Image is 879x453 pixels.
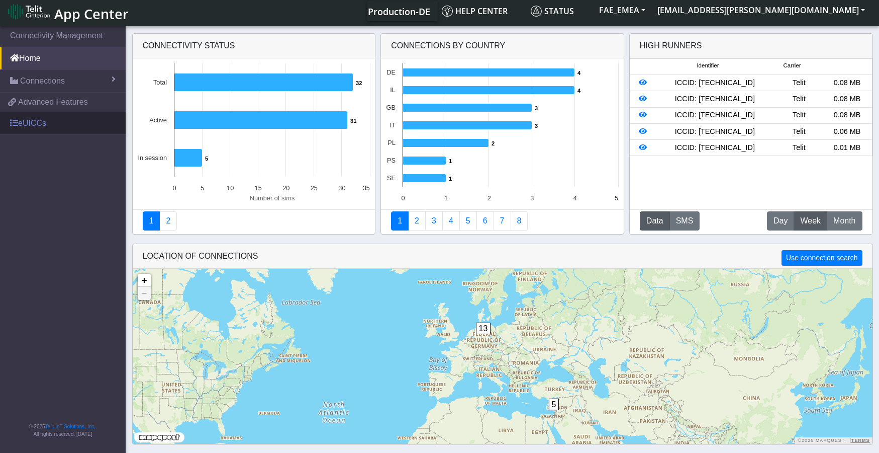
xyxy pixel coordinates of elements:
a: Status [527,1,593,21]
img: status.svg [531,6,542,17]
text: 0 [172,184,176,192]
div: ICCID: [TECHNICAL_ID] [655,110,775,121]
a: Your current platform instance [367,1,430,21]
text: 31 [350,118,356,124]
text: IL [390,86,396,94]
a: Carrier [408,211,426,231]
text: Number of sims [249,194,295,202]
div: LOCATION OF CONNECTIONS [133,244,872,269]
text: 2 [487,194,491,202]
text: Total [153,79,166,86]
text: GB [386,104,396,111]
text: 5 [201,184,204,192]
text: DE [386,68,396,76]
a: Connections By Carrier [442,211,460,231]
a: Terms [851,438,870,443]
text: 2 [492,140,495,146]
span: Status [531,6,574,17]
text: 1 [449,176,452,182]
a: Telit IoT Solutions, Inc. [45,424,95,429]
span: Month [833,215,855,227]
div: ©2025 MapQuest, | [795,437,872,444]
text: 4 [577,88,581,94]
div: 0.08 MB [823,94,871,105]
span: Advanced Features [18,96,88,108]
img: knowledge.svg [442,6,453,17]
div: ICCID: [TECHNICAL_ID] [655,94,775,105]
div: ICCID: [TECHNICAL_ID] [655,142,775,154]
div: ICCID: [TECHNICAL_ID] [655,78,775,89]
nav: Summary paging [143,211,365,231]
nav: Summary paging [391,211,614,231]
a: 14 Days Trend [476,211,494,231]
span: 13 [476,323,491,334]
button: SMS [669,211,700,231]
a: Zoom in [138,274,151,287]
button: [EMAIL_ADDRESS][PERSON_NAME][DOMAIN_NAME] [651,1,871,19]
text: 3 [535,123,538,129]
div: 0.08 MB [823,110,871,121]
a: Zero Session [494,211,511,231]
text: 5 [615,194,618,202]
text: 3 [530,194,534,202]
text: 20 [282,184,289,192]
span: App Center [54,5,129,23]
text: 30 [338,184,345,192]
div: Telit [775,126,823,137]
button: Use connection search [782,250,862,266]
a: Connections By Country [391,211,409,231]
text: 0 [402,194,405,202]
text: PS [387,157,396,164]
a: Usage per Country [425,211,443,231]
img: logo-telit-cinterion-gw-new.png [8,4,50,20]
text: IT [390,121,396,129]
text: 4 [577,70,581,76]
a: Zoom out [138,287,151,300]
div: Telit [775,78,823,89]
button: FAE_EMEA [593,1,651,19]
span: Help center [442,6,508,17]
text: 35 [362,184,369,192]
text: SE [387,174,396,182]
a: App Center [8,1,127,22]
text: 1 [444,194,448,202]
span: Week [800,215,821,227]
text: 3 [535,105,538,111]
text: PL [388,139,396,146]
div: High Runners [640,40,702,52]
div: Telit [775,94,823,105]
text: 25 [310,184,317,192]
a: Connectivity status [143,211,160,231]
text: In session [138,154,167,162]
div: 0.08 MB [823,78,871,89]
text: 15 [254,184,261,192]
span: Production-DE [368,6,430,18]
a: Not Connected for 30 days [511,211,528,231]
a: Deployment status [159,211,177,231]
span: 5 [549,399,559,410]
button: Day [767,211,794,231]
div: 0.06 MB [823,126,871,137]
span: Identifier [697,61,719,70]
span: Connections [20,75,65,87]
text: Active [149,116,167,124]
div: 0.01 MB [823,142,871,154]
button: Month [827,211,862,231]
span: Day [773,215,788,227]
span: Carrier [783,61,801,70]
div: Telit [775,142,823,154]
a: Usage by Carrier [459,211,477,231]
a: Help center [438,1,527,21]
button: Week [794,211,827,231]
div: Connections By Country [381,34,624,58]
button: Data [640,211,670,231]
div: Telit [775,110,823,121]
text: 1 [449,158,452,164]
div: ICCID: [TECHNICAL_ID] [655,126,775,137]
text: 32 [356,80,362,86]
text: 4 [573,194,577,202]
text: 5 [205,156,208,162]
div: Connectivity status [133,34,375,58]
text: 10 [227,184,234,192]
